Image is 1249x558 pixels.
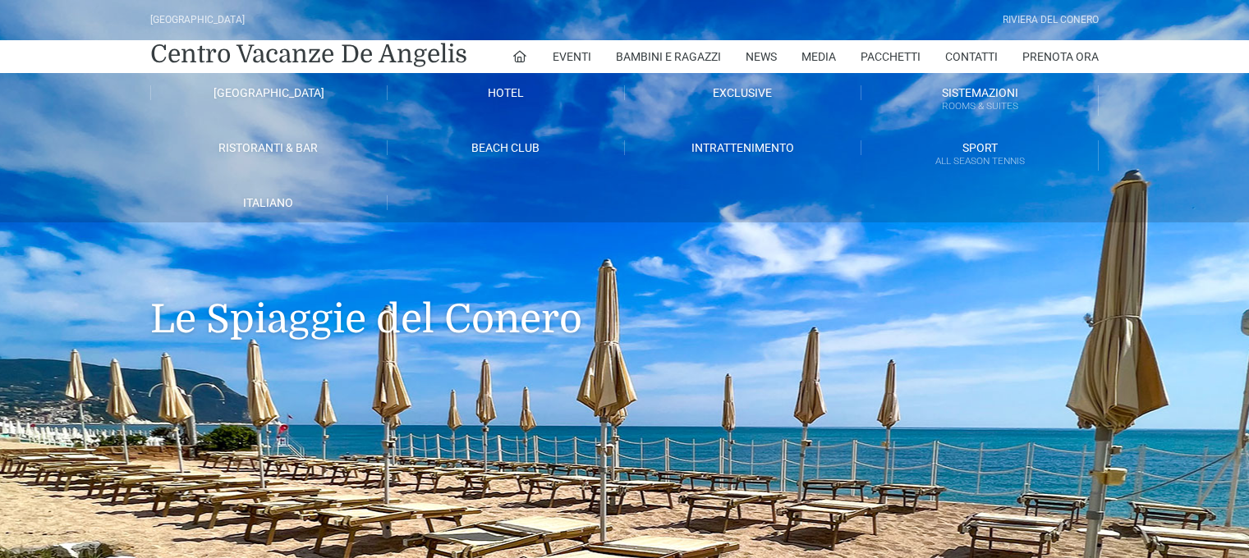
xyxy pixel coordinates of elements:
[861,98,1098,114] small: Rooms & Suites
[861,153,1098,169] small: All Season Tennis
[1003,12,1099,28] div: Riviera Del Conero
[801,40,836,73] a: Media
[616,40,721,73] a: Bambini e Ragazzi
[553,40,591,73] a: Eventi
[1022,40,1099,73] a: Prenota Ora
[388,85,625,100] a: Hotel
[861,40,921,73] a: Pacchetti
[150,12,245,28] div: [GEOGRAPHIC_DATA]
[150,195,388,210] a: Italiano
[861,85,1099,116] a: SistemazioniRooms & Suites
[861,140,1099,171] a: SportAll Season Tennis
[243,196,293,209] span: Italiano
[150,140,388,155] a: Ristoranti & Bar
[625,140,862,155] a: Intrattenimento
[945,40,998,73] a: Contatti
[625,85,862,100] a: Exclusive
[388,140,625,155] a: Beach Club
[150,85,388,100] a: [GEOGRAPHIC_DATA]
[746,40,777,73] a: News
[150,222,1099,367] h1: Le Spiaggie del Conero
[150,38,467,71] a: Centro Vacanze De Angelis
